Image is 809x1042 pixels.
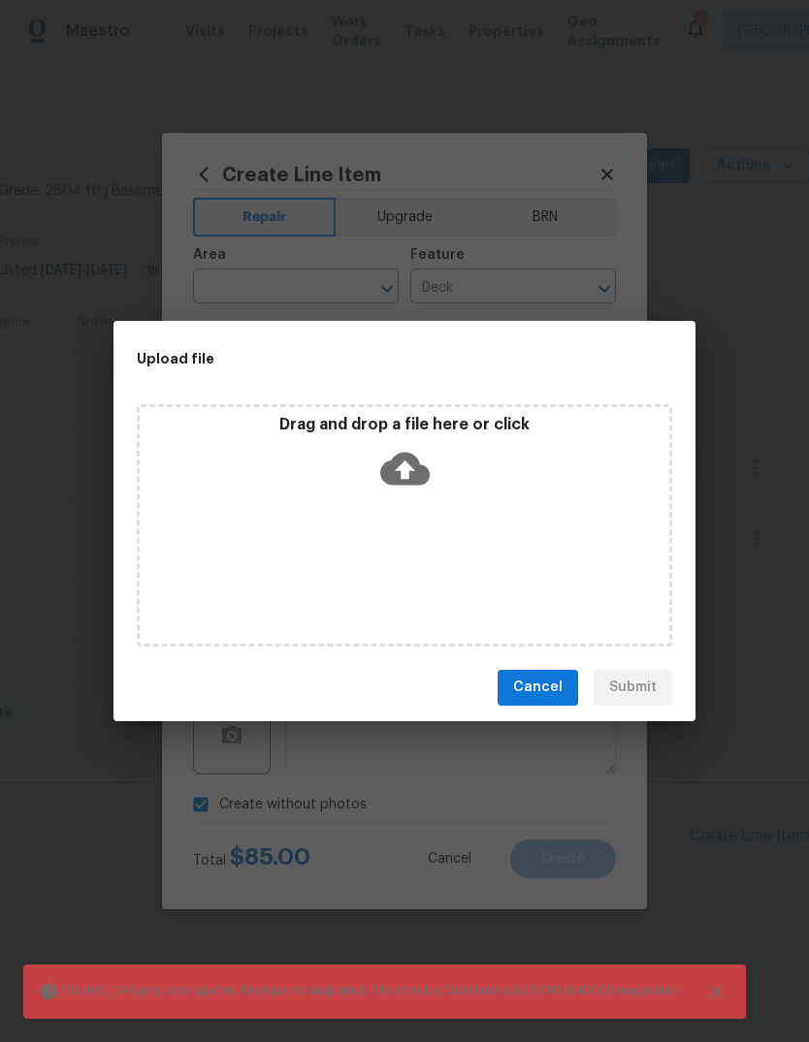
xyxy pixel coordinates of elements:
p: Drag and drop a file here or click [140,415,669,435]
h2: Upload file [137,348,585,369]
span: Cancel [513,676,563,700]
button: Cancel [498,670,578,706]
button: Close [696,970,738,1013]
span: File IMG_1346.png was rejected. File type not supported. File is too big. Size limit is 9.5367431... [39,982,680,1001]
